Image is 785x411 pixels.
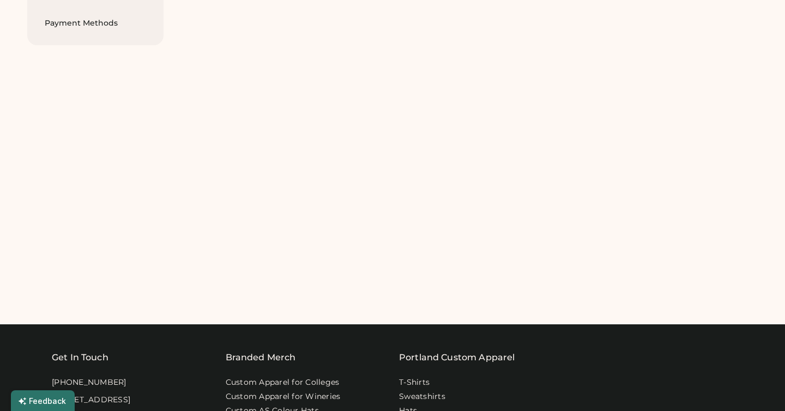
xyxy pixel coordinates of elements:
a: Custom Apparel for Wineries [226,391,341,402]
a: T-Shirts [399,377,430,388]
a: Portland Custom Apparel [399,351,515,364]
div: [STREET_ADDRESS] [52,395,130,406]
div: Payment Methods [45,18,146,29]
a: Sweatshirts [399,391,445,402]
div: Branded Merch [226,351,296,364]
div: [PHONE_NUMBER] [52,377,126,388]
div: Get In Touch [52,351,108,364]
a: Custom Apparel for Colleges [226,377,340,388]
